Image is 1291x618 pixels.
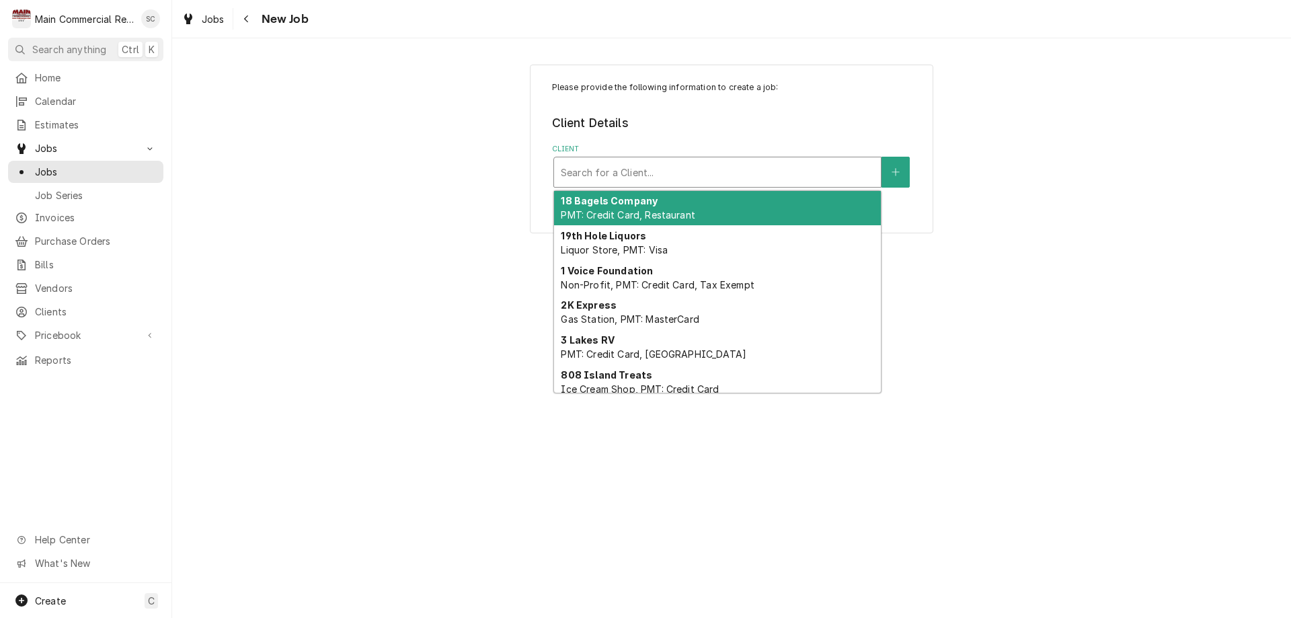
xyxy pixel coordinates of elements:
div: Main Commercial Refrigeration Service [35,12,134,26]
label: Client [552,144,912,155]
span: Clients [35,305,157,319]
span: Jobs [202,12,225,26]
span: Reports [35,353,157,367]
div: Main Commercial Refrigeration Service's Avatar [12,9,31,28]
div: Job Create/Update [530,65,933,233]
strong: 3 Lakes RV [561,334,615,346]
a: Bills [8,254,163,276]
a: Go to Jobs [8,137,163,159]
span: PMT: Credit Card, [GEOGRAPHIC_DATA] [561,348,746,360]
span: Ctrl [122,42,139,56]
strong: 808 Island Treats [561,369,652,381]
a: Go to Help Center [8,529,163,551]
span: PMT: Credit Card, Restaurant [561,209,695,221]
a: Vendors [8,277,163,299]
span: New Job [258,10,309,28]
a: Purchase Orders [8,230,163,252]
a: Clients [8,301,163,323]
div: SC [141,9,160,28]
span: Estimates [35,118,157,132]
a: Home [8,67,163,89]
strong: 2K Express [561,299,617,311]
span: Non-Profit, PMT: Credit Card, Tax Exempt [561,279,754,291]
span: Help Center [35,533,155,547]
span: Search anything [32,42,106,56]
div: M [12,9,31,28]
a: Jobs [8,161,163,183]
span: Invoices [35,210,157,225]
strong: 1 Voice Foundation [561,265,653,276]
div: Scott Costello's Avatar [141,9,160,28]
span: Pricebook [35,328,136,342]
legend: Client Details [552,114,912,132]
span: Jobs [35,165,157,179]
svg: Create New Client [892,167,900,177]
a: Reports [8,349,163,371]
span: Vendors [35,281,157,295]
span: Liquor Store, PMT: Visa [561,244,668,256]
span: K [149,42,155,56]
span: What's New [35,556,155,570]
a: Estimates [8,114,163,136]
span: C [148,594,155,608]
span: Purchase Orders [35,234,157,248]
a: Go to What's New [8,552,163,574]
span: Gas Station, PMT: MasterCard [561,313,699,325]
span: Bills [35,258,157,272]
a: Calendar [8,90,163,112]
span: Jobs [35,141,136,155]
a: Job Series [8,184,163,206]
strong: 18 Bagels Company [561,195,658,206]
a: Jobs [176,8,230,30]
div: Job Create/Update Form [552,81,912,188]
span: Ice Cream Shop, PMT: Credit Card [561,383,719,395]
a: Go to Pricebook [8,324,163,346]
button: Search anythingCtrlK [8,38,163,61]
button: Create New Client [882,157,910,188]
div: Client [552,144,912,188]
a: Invoices [8,206,163,229]
span: Create [35,595,66,607]
strong: 19th Hole Liquors [561,230,646,241]
span: Calendar [35,94,157,108]
span: Home [35,71,157,85]
p: Please provide the following information to create a job: [552,81,912,93]
button: Navigate back [236,8,258,30]
span: Job Series [35,188,157,202]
